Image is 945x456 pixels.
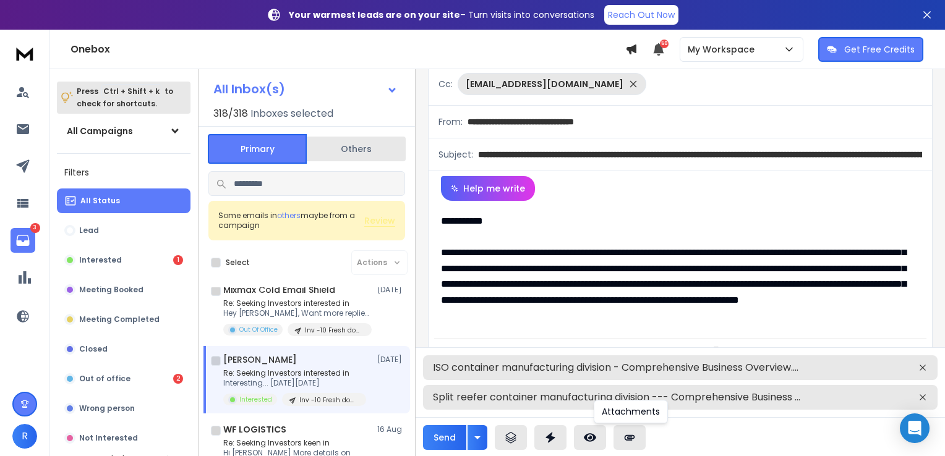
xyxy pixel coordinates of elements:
p: Interested [79,255,122,265]
button: Closed [57,337,190,361]
h3: Split reefer container manufacturing division --- Comprehensive Business Overview.pdf [433,390,804,405]
p: Wrong person [79,403,135,413]
button: Insert Link (Ctrl+K) [630,341,654,366]
p: Re: Seeking Investors keen in [223,438,356,448]
button: Wrong person [57,396,190,421]
a: 3 [11,228,35,253]
button: Bold (Ctrl+B) [524,341,547,366]
p: Out Of Office [239,325,278,334]
button: Send [423,425,466,450]
h1: All Campaigns [67,125,133,137]
p: Not Interested [79,433,138,443]
button: All Campaigns [57,119,190,143]
label: Select [226,258,250,268]
button: More Text [602,341,625,366]
img: logo [12,42,37,65]
span: 50 [660,40,669,48]
button: Code View [737,341,760,366]
button: R [12,424,37,449]
p: Inv -10 Fresh domains and mails from bigrock ( google workspace ) [305,326,364,335]
p: Press to check for shortcuts. [77,85,173,110]
a: Reach Out Now [604,5,678,25]
h3: ISO container manufacturing division - Comprehensive Business Overview.pdf [433,360,804,375]
button: Emoticons [682,341,706,366]
h1: WF LOGISTICS [223,423,286,436]
p: Interesting... [DATE][DATE] [223,378,366,388]
span: Ctrl + Shift + k [101,84,161,98]
span: 318 / 318 [213,106,248,121]
p: Re: Seeking Investors interested in [223,368,366,378]
button: Out of office2 [57,366,190,391]
p: Reach Out Now [608,9,675,21]
p: 3 [30,223,40,233]
strong: Your warmest leads are on your site [289,9,460,21]
button: All Inbox(s) [203,77,408,101]
p: All Status [80,196,120,206]
p: Meeting Completed [79,315,160,324]
button: Help me write [441,176,535,201]
button: Meeting Booked [57,277,190,302]
p: – Turn visits into conversations [289,9,594,21]
button: Underline (Ctrl+U) [576,341,599,366]
button: Review [364,214,395,227]
button: Signature [708,341,732,366]
p: 16 Aug [377,424,405,434]
button: Lead [57,218,190,243]
p: Closed [79,344,108,354]
h3: Inboxes selected [250,106,333,121]
p: Hey [PERSON_NAME], Want more replies to [223,308,372,318]
p: Lead [79,226,99,235]
button: All Status [57,188,190,213]
h1: [PERSON_NAME] [223,353,297,366]
h1: Mixmax Cold Email Shield [223,284,335,296]
button: Interested1 [57,248,190,272]
p: Meeting Booked [79,285,143,295]
div: Open Intercom Messenger [900,413,930,443]
button: Primary [208,134,307,164]
div: 2 [173,374,183,384]
button: Others [307,135,406,163]
p: From: [438,116,463,128]
p: Re: Seeking Investors interested in [223,298,372,308]
p: Inv -10 Fresh domains and mails from bigrock ( google workspace ) [299,395,359,405]
p: Cc: [438,78,453,90]
p: Get Free Credits [844,43,915,56]
div: Some emails in maybe from a campaign [218,211,364,230]
h3: Filters [57,164,190,181]
div: Attachments [594,400,668,423]
button: Not Interested [57,426,190,450]
p: Interested [239,395,272,404]
p: [DATE] [377,285,405,295]
div: 1 [173,255,183,265]
button: Meeting Completed [57,307,190,332]
button: Get Free Credits [818,37,923,62]
p: [DATE] [377,355,405,365]
button: AI Rephrase [432,341,519,366]
p: Out of office [79,374,130,384]
p: My Workspace [688,43,759,56]
h1: All Inbox(s) [213,83,285,95]
span: others [277,210,301,221]
p: Subject: [438,148,473,161]
h1: Onebox [71,42,625,57]
p: [EMAIL_ADDRESS][DOMAIN_NAME] [466,78,623,90]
